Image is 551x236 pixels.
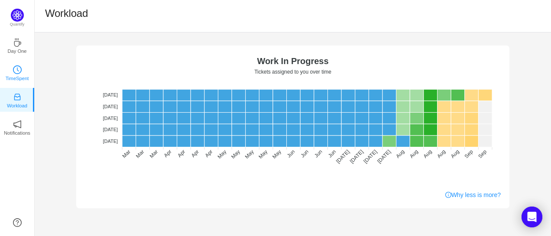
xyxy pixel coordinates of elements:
tspan: [DATE] [103,116,118,121]
tspan: Mar [135,149,146,159]
tspan: Jun [313,149,324,159]
tspan: Apr [204,149,214,158]
a: icon: inboxWorkload [13,95,22,104]
img: Quantify [11,9,24,22]
p: TimeSpent [6,74,29,82]
tspan: Aug [408,149,419,159]
tspan: [DATE] [349,149,365,165]
a: icon: question-circle [13,218,22,227]
tspan: [DATE] [103,127,118,132]
tspan: Aug [422,149,433,159]
i: icon: clock-circle [13,65,22,74]
tspan: Jun [299,149,310,159]
text: Work In Progress [257,56,328,66]
i: icon: coffee [13,38,22,47]
i: icon: info-circle [445,192,451,198]
tspan: Apr [190,149,200,158]
tspan: [DATE] [363,149,379,165]
text: Tickets assigned to you over time [254,69,331,75]
tspan: Mar [121,149,132,159]
tspan: May [244,149,255,160]
i: icon: inbox [13,93,22,101]
p: Quantify [10,22,25,28]
tspan: Aug [450,149,460,159]
tspan: May [216,149,227,160]
tspan: [DATE] [103,139,118,144]
tspan: Apr [163,149,173,158]
a: Why less is more? [445,191,501,200]
tspan: Jun [327,149,337,159]
a: icon: coffeeDay One [13,41,22,49]
tspan: [DATE] [335,149,351,165]
p: Notifications [4,129,30,137]
tspan: Apr [176,149,186,158]
tspan: [DATE] [103,104,118,109]
tspan: Jun [286,149,296,159]
tspan: Mar [149,149,159,159]
a: icon: notificationNotifications [13,123,22,131]
tspan: Aug [436,149,447,159]
tspan: [DATE] [103,92,118,97]
tspan: May [257,149,269,160]
tspan: Aug [395,149,405,159]
tspan: May [230,149,241,160]
div: Open Intercom Messenger [522,207,542,227]
tspan: Sep [477,149,488,159]
h1: Workload [45,7,88,20]
tspan: Sep [463,149,474,159]
p: Workload [7,102,27,110]
i: icon: notification [13,120,22,129]
tspan: [DATE] [376,149,392,165]
p: Day One [7,47,26,55]
tspan: May [271,149,282,160]
a: icon: clock-circleTimeSpent [13,68,22,77]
